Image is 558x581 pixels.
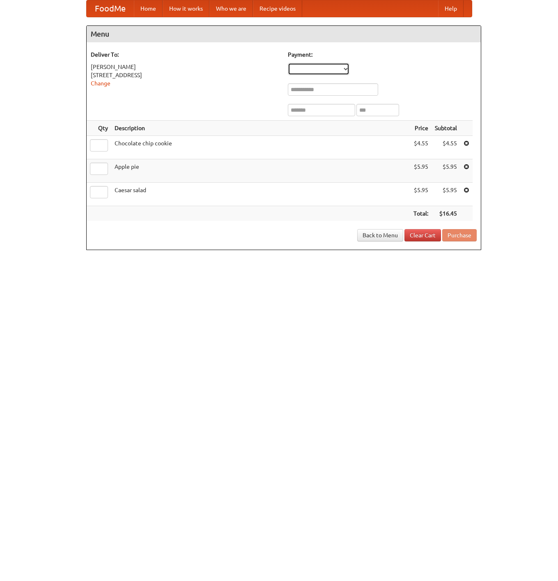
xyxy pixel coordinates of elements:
a: Home [134,0,163,17]
h5: Deliver To: [91,51,280,59]
h5: Payment: [288,51,477,59]
button: Purchase [442,229,477,241]
h4: Menu [87,26,481,42]
a: How it works [163,0,209,17]
th: $16.45 [432,206,460,221]
div: [STREET_ADDRESS] [91,71,280,79]
th: Description [111,121,410,136]
a: Help [438,0,464,17]
a: Who we are [209,0,253,17]
td: $4.55 [432,136,460,159]
td: $5.95 [410,183,432,206]
th: Total: [410,206,432,221]
th: Subtotal [432,121,460,136]
a: Change [91,80,110,87]
th: Price [410,121,432,136]
td: $5.95 [432,183,460,206]
td: $4.55 [410,136,432,159]
a: Recipe videos [253,0,302,17]
th: Qty [87,121,111,136]
td: $5.95 [410,159,432,183]
td: Caesar salad [111,183,410,206]
td: Apple pie [111,159,410,183]
a: FoodMe [87,0,134,17]
a: Back to Menu [357,229,403,241]
td: $5.95 [432,159,460,183]
td: Chocolate chip cookie [111,136,410,159]
div: [PERSON_NAME] [91,63,280,71]
a: Clear Cart [404,229,441,241]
